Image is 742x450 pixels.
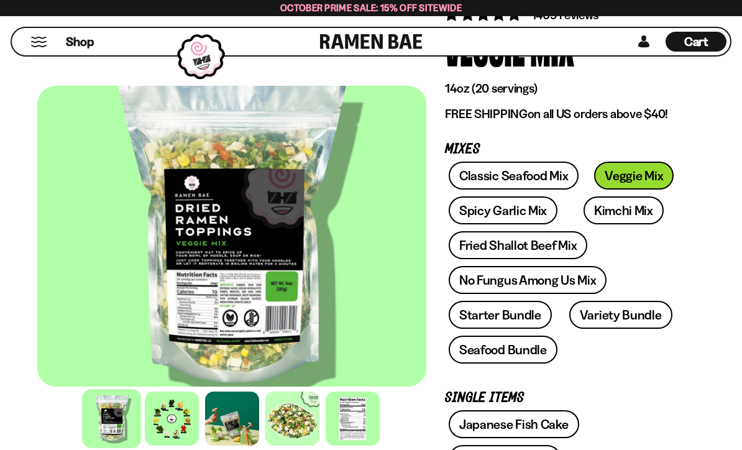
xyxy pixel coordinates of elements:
[449,336,557,364] a: Seafood Bundle
[30,37,47,47] button: Mobile Menu Trigger
[445,24,525,70] div: Veggie
[449,266,607,294] a: No Fungus Among Us Mix
[445,81,686,96] p: 14oz (20 servings)
[66,34,94,50] span: Shop
[449,410,579,438] a: Japanese Fish Cake
[449,231,587,259] a: Fried Shallot Beef Mix
[445,106,686,122] p: on all US orders above $40!
[569,301,672,329] a: Variety Bundle
[584,196,664,224] a: Kimchi Mix
[449,162,579,190] a: Classic Seafood Mix
[449,301,552,329] a: Starter Bundle
[445,144,686,155] p: Mixes
[449,196,557,224] a: Spicy Garlic Mix
[666,28,726,55] div: Cart
[66,32,94,52] a: Shop
[530,24,574,70] div: Mix
[684,34,708,49] span: Cart
[445,106,527,121] strong: FREE SHIPPING
[280,2,462,14] span: October Prime Sale: 15% off Sitewide
[445,392,686,404] p: Single Items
